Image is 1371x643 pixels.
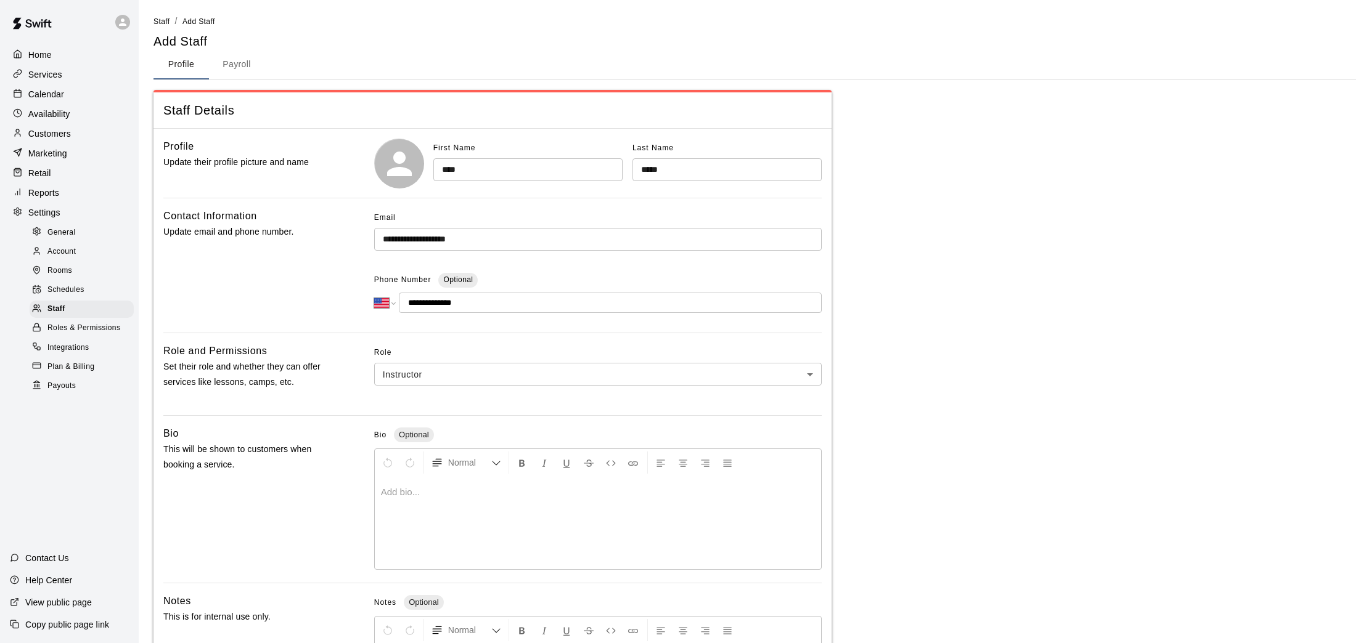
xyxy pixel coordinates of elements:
[10,164,129,182] div: Retail
[433,144,476,152] span: First Name
[153,50,209,79] button: Profile
[650,619,671,641] button: Left Align
[28,88,64,100] p: Calendar
[30,262,139,281] a: Rooms
[47,361,94,373] span: Plan & Billing
[30,223,139,242] a: General
[30,320,134,337] div: Roles & Permissions
[25,618,109,631] p: Copy public page link
[377,619,398,641] button: Undo
[399,619,420,641] button: Redo
[28,206,60,219] p: Settings
[426,451,506,474] button: Formatting Options
[153,15,1356,28] nav: breadcrumb
[673,451,694,474] button: Center Align
[47,380,76,392] span: Payouts
[404,597,443,607] span: Optional
[163,208,257,224] h6: Contact Information
[25,552,69,564] p: Contact Us
[163,139,194,155] h6: Profile
[10,85,129,103] a: Calendar
[556,619,577,641] button: Format Underline
[163,155,335,170] p: Update their profile picture and name
[163,224,335,240] p: Update email and phone number.
[600,451,621,474] button: Insert Code
[534,619,555,641] button: Format Italics
[47,322,120,334] span: Roles & Permissions
[30,242,139,261] a: Account
[153,16,170,26] a: Staff
[47,227,76,239] span: General
[25,596,92,609] p: View public page
[10,124,129,143] a: Customers
[30,376,139,395] a: Payouts
[28,127,71,140] p: Customers
[650,451,671,474] button: Left Align
[695,619,716,641] button: Right Align
[623,619,644,641] button: Insert Link
[28,187,59,199] p: Reports
[399,451,420,474] button: Redo
[578,619,599,641] button: Format Strikethrough
[47,342,89,354] span: Integrations
[47,265,72,277] span: Rooms
[28,167,51,179] p: Retail
[717,619,738,641] button: Justify Align
[377,451,398,474] button: Undo
[623,451,644,474] button: Insert Link
[30,281,139,300] a: Schedules
[25,574,72,586] p: Help Center
[30,243,134,261] div: Account
[30,339,134,357] div: Integrations
[47,303,65,315] span: Staff
[28,108,70,120] p: Availability
[443,275,473,284] span: Optional
[30,357,139,376] a: Plan & Billing
[394,430,433,439] span: Optional
[47,246,76,258] span: Account
[717,451,738,474] button: Justify Align
[10,65,129,84] a: Services
[163,442,335,472] p: This will be shown to customers when booking a service.
[512,451,533,474] button: Format Bold
[163,593,191,609] h6: Notes
[374,598,396,607] span: Notes
[28,49,52,61] p: Home
[10,105,129,123] a: Availability
[10,46,129,64] a: Home
[534,451,555,474] button: Format Italics
[153,50,1356,79] div: staff form tabs
[374,208,396,228] span: Email
[28,147,67,160] p: Marketing
[556,451,577,474] button: Format Underline
[30,319,139,338] a: Roles & Permissions
[374,363,822,386] div: Instructor
[163,609,335,625] p: This is for internal use only.
[30,300,139,319] a: Staff
[163,102,822,119] span: Staff Details
[30,224,134,241] div: General
[30,378,134,395] div: Payouts
[30,281,134,299] div: Schedules
[163,343,267,359] h6: Role and Permissions
[182,17,215,26] span: Add Staff
[448,624,491,636] span: Normal
[174,15,177,28] li: /
[10,203,129,222] a: Settings
[374,270,432,290] span: Phone Number
[28,68,62,81] p: Services
[10,184,129,202] a: Reports
[426,619,506,641] button: Formatting Options
[30,358,134,376] div: Plan & Billing
[448,456,491,469] span: Normal
[10,144,129,163] a: Marketing
[30,262,134,280] div: Rooms
[578,451,599,474] button: Format Strikethrough
[673,619,694,641] button: Center Align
